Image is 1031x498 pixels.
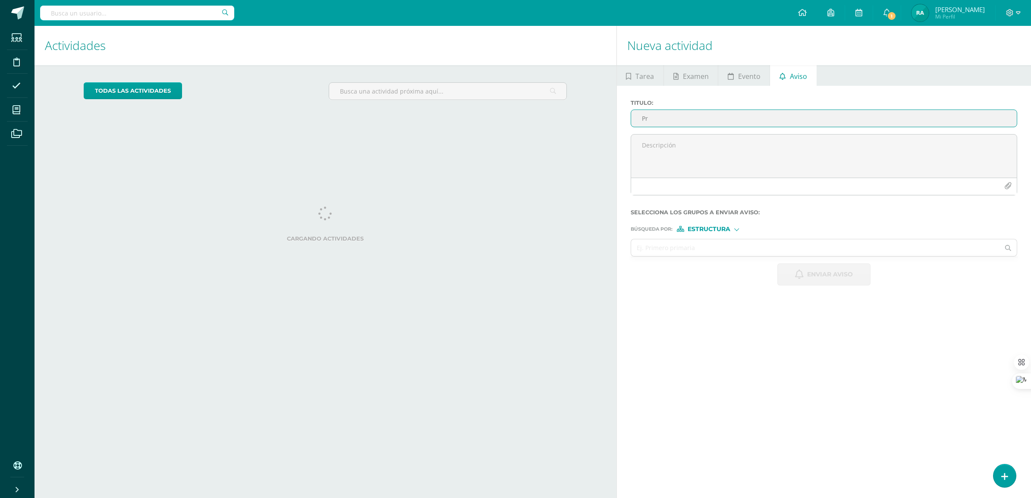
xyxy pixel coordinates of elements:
input: Busca una actividad próxima aquí... [329,83,566,100]
input: Titulo [631,110,1017,127]
h1: Nueva actividad [627,26,1021,65]
input: Busca un usuario... [40,6,234,20]
span: [PERSON_NAME] [935,5,985,14]
span: Tarea [635,66,654,87]
a: Tarea [617,65,663,86]
span: Estructura [688,227,730,232]
span: Mi Perfil [935,13,985,20]
span: Búsqueda por : [631,227,673,232]
img: 42a794515383cd36c1593cd70a18a66d.png [912,4,929,22]
a: Evento [718,65,770,86]
div: [object Object] [677,226,742,232]
span: Aviso [790,66,807,87]
label: Titulo : [631,100,1017,106]
label: Selecciona los grupos a enviar aviso : [631,209,1017,216]
a: Examen [664,65,718,86]
span: Examen [683,66,709,87]
span: Evento [738,66,761,87]
button: Enviar aviso [777,263,871,285]
input: Ej. Primero primaria [631,239,1000,256]
a: Aviso [770,65,816,86]
span: 1 [887,11,896,21]
span: Enviar aviso [807,264,853,285]
a: todas las Actividades [84,82,182,99]
h1: Actividades [45,26,606,65]
label: Cargando actividades [84,235,567,242]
